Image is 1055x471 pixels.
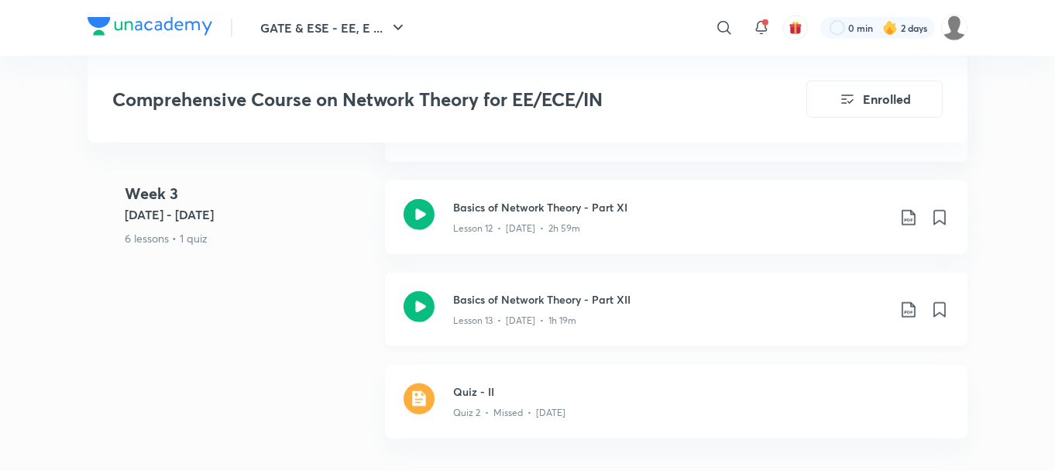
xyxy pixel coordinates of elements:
[453,291,887,308] h3: Basics of Network Theory - Part XII
[125,182,373,205] h4: Week 3
[453,222,580,235] p: Lesson 12 • [DATE] • 2h 59m
[385,180,967,273] a: Basics of Network Theory - Part XILesson 12 • [DATE] • 2h 59m
[125,230,373,246] p: 6 lessons • 1 quiz
[806,81,943,118] button: Enrolled
[88,17,212,36] img: Company Logo
[882,20,898,36] img: streak
[453,199,887,215] h3: Basics of Network Theory - Part XI
[112,88,719,111] h3: Comprehensive Course on Network Theory for EE/ECE/IN
[251,12,417,43] button: GATE & ESE - EE, E ...
[789,21,802,35] img: avatar
[88,17,212,40] a: Company Logo
[941,15,967,41] img: Divyanshu
[385,365,967,457] a: quizQuiz - IIQuiz 2 • Missed • [DATE]
[125,205,373,224] h5: [DATE] - [DATE]
[453,406,565,420] p: Quiz 2 • Missed • [DATE]
[404,383,435,414] img: quiz
[453,383,949,400] h3: Quiz - II
[453,314,576,328] p: Lesson 13 • [DATE] • 1h 19m
[385,273,967,365] a: Basics of Network Theory - Part XIILesson 13 • [DATE] • 1h 19m
[783,15,808,40] button: avatar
